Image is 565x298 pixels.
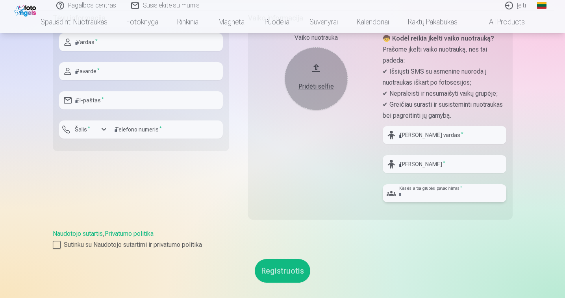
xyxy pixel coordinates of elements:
[383,99,506,121] p: ✔ Greičiau surasti ir susisteminti nuotraukas bei pagreitinti jų gamybą.
[255,259,310,283] button: Registruotis
[398,11,467,33] a: Raktų pakabukas
[347,11,398,33] a: Kalendoriai
[117,11,168,33] a: Fotoknyga
[53,230,103,237] a: Naudotojo sutartis
[105,230,154,237] a: Privatumo politika
[285,47,348,110] button: Pridėti selfie
[383,66,506,88] p: ✔ Išsiųsti SMS su asmenine nuoroda į nuotraukas iškart po fotosesijos;
[72,126,93,133] label: Šalis
[209,11,255,33] a: Magnetai
[383,35,494,42] strong: 🧒 Kodėl reikia įkelti vaiko nuotrauką?
[168,11,209,33] a: Rinkiniai
[293,82,340,91] div: Pridėti selfie
[53,240,513,250] label: Sutinku su Naudotojo sutartimi ir privatumo politika
[383,44,506,66] p: Prašome įkelti vaiko nuotrauką, nes tai padeda:
[53,229,513,250] div: ,
[467,11,534,33] a: All products
[383,88,506,99] p: ✔ Nepraleisti ir nesumaišyti vaikų grupėje;
[14,3,38,17] img: /fa2
[254,33,378,43] div: Vaiko nuotrauka
[300,11,347,33] a: Suvenyrai
[59,120,110,139] button: Šalis*
[255,11,300,33] a: Puodeliai
[31,11,117,33] a: Spausdinti nuotraukas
